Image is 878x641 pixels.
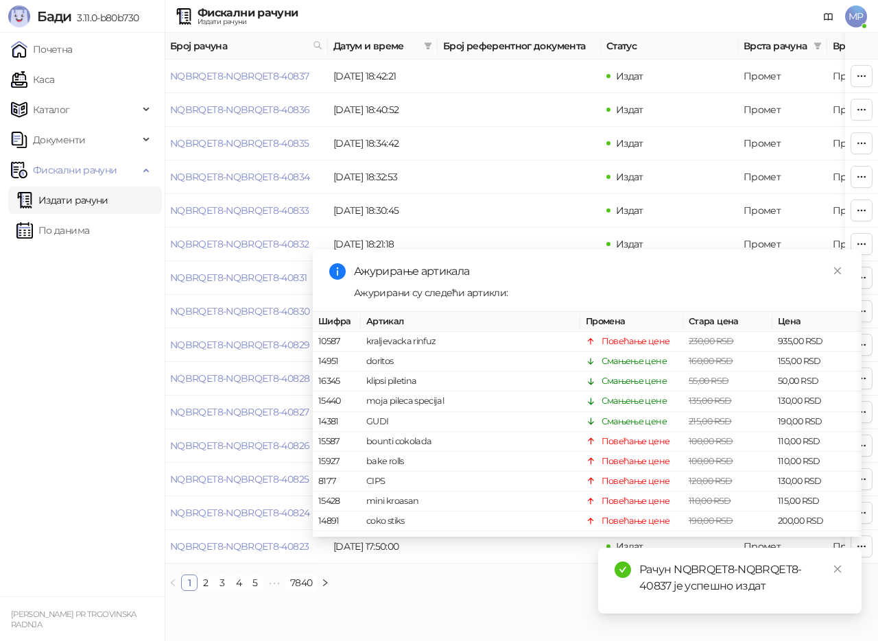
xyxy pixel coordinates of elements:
span: ••• [263,575,285,591]
span: close [833,564,842,574]
li: 5 [247,575,263,591]
a: Почетна [11,36,73,63]
span: check-circle [615,561,631,578]
a: Издати рачуни [16,186,108,214]
li: Следећа страна [317,575,333,591]
td: 10587 [313,332,361,352]
a: NQBRQET8-NQBRQET8-40837 [170,70,309,82]
td: NQBRQET8-NQBRQET8-40837 [165,60,328,93]
td: Промет [738,127,827,160]
div: Повећање цене [602,335,670,348]
span: Датум и време [333,38,418,53]
a: 2 [198,575,213,590]
th: Врста рачуна [738,33,827,60]
div: Смањење цене [602,415,667,428]
td: [DATE] 18:30:45 [328,194,438,228]
td: NQBRQET8-NQBRQET8-40836 [165,93,328,127]
td: NQBRQET8-NQBRQET8-40827 [165,396,328,429]
span: Бади [37,8,71,25]
th: Шифра [313,312,361,332]
td: 14890 [313,531,361,551]
td: Промет [738,194,827,228]
span: left [169,579,177,587]
td: 110,00 RSD [772,432,862,452]
td: bake rolls [361,452,580,472]
span: 100,00 RSD [689,436,733,446]
span: 100,00 RSD [689,456,733,466]
a: NQBRQET8-NQBRQET8-40835 [170,137,309,149]
div: Рачун NQBRQET8-NQBRQET8-40837 је успешно издат [639,561,845,594]
td: mini kroasan [361,492,580,511]
span: filter [814,42,822,50]
th: Цена [772,312,862,332]
td: CIPS [361,472,580,492]
td: [DATE] 18:42:21 [328,60,438,93]
div: Смањење цене [602,354,667,368]
li: 3 [214,575,230,591]
span: Издат [616,204,643,217]
div: Повећање цене [602,494,670,508]
small: [PERSON_NAME] PR TRGOVINSKA RADNJA [11,609,137,629]
a: NQBRQET8-NQBRQET8-40834 [170,171,309,183]
span: Издат [616,70,643,82]
td: 115,00 RSD [772,492,862,511]
td: moja pileca specijal [361,391,580,411]
td: doritos [361,352,580,372]
div: Повећање цене [602,474,670,488]
a: Документација [818,5,840,27]
td: NQBRQET8-NQBRQET8-40824 [165,496,328,530]
a: NQBRQET8-NQBRQET8-40832 [170,238,309,250]
span: MP [845,5,867,27]
td: [DATE] 18:40:52 [328,93,438,127]
td: 190,00 RSD [772,412,862,432]
a: По данима [16,217,89,244]
div: Повећање цене [602,455,670,468]
a: NQBRQET8-NQBRQET8-40826 [170,439,309,452]
td: NQBRQET8-NQBRQET8-40831 [165,261,328,295]
td: 200,00 RSD [772,531,862,551]
td: 14381 [313,412,361,432]
td: 130,00 RSD [772,391,862,411]
td: NQBRQET8-NQBRQET8-40825 [165,463,328,496]
td: [DATE] 18:32:53 [328,160,438,194]
span: 230,00 RSD [689,336,734,346]
a: Close [830,561,845,577]
button: right [317,575,333,591]
td: 14951 [313,352,361,372]
td: NQBRQET8-NQBRQET8-40834 [165,160,328,194]
th: Број референтног документа [438,33,601,60]
span: info-circle [329,263,346,280]
a: NQBRQET8-NQBRQET8-40829 [170,339,309,351]
td: NQBRQET8-NQBRQET8-40830 [165,295,328,328]
th: Артикал [361,312,580,332]
td: Промет [738,60,827,93]
td: 15440 [313,391,361,411]
a: NQBRQET8-NQBRQET8-40824 [170,507,309,519]
li: 2 [198,575,214,591]
span: Издат [616,104,643,116]
a: Каса [11,66,54,93]
li: 7840 [285,575,317,591]
div: Смањење цене [602,394,667,408]
li: 1 [181,575,198,591]
span: 160,00 RSD [689,356,733,366]
a: 7840 [286,575,316,590]
td: 110,00 RSD [772,452,862,472]
a: NQBRQET8-NQBRQET8-40830 [170,305,309,317]
div: Повећање цене [602,435,670,448]
span: right [321,579,329,587]
span: 120,00 RSD [689,476,733,486]
td: 200,00 RSD [772,511,862,531]
div: Смањење цене [602,374,667,388]
div: Ажурирање артикала [354,263,845,280]
div: Фискални рачуни [198,8,298,19]
a: NQBRQET8-NQBRQET8-40836 [170,104,309,116]
div: Издати рачуни [198,19,298,25]
span: 215,00 RSD [689,416,732,426]
span: Издат [616,171,643,183]
td: Промет [738,228,827,261]
a: 4 [231,575,246,590]
span: Врста рачуна [744,38,808,53]
a: NQBRQET8-NQBRQET8-40827 [170,406,309,418]
img: Logo [8,5,30,27]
